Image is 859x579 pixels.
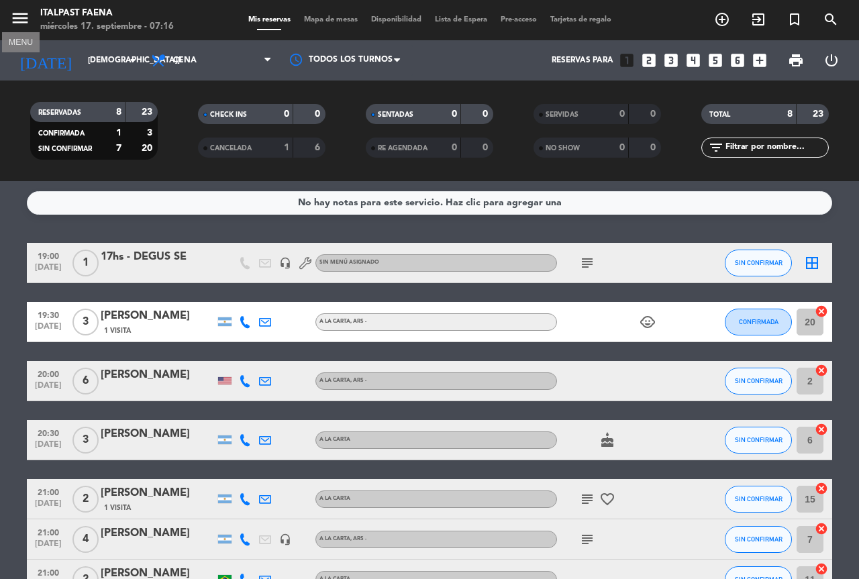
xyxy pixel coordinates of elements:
[298,195,562,211] div: No hay notas para este servicio. Haz clic para agregar una
[708,140,724,156] i: filter_list
[364,16,428,23] span: Disponibilidad
[788,52,804,68] span: print
[32,440,65,456] span: [DATE]
[104,503,131,513] span: 1 Visita
[210,111,247,118] span: CHECK INS
[552,56,613,65] span: Reservas para
[452,109,457,119] strong: 0
[724,140,828,155] input: Filtrar por nombre...
[729,52,746,69] i: looks_6
[823,52,840,68] i: power_settings_new
[279,533,291,545] i: headset_mic
[72,250,99,276] span: 1
[618,52,636,69] i: looks_one
[544,16,618,23] span: Tarjetas de regalo
[640,52,658,69] i: looks_two
[378,145,427,152] span: RE AGENDADA
[640,314,656,330] i: child_care
[32,366,65,381] span: 20:00
[739,318,778,325] span: CONFIRMADA
[101,248,215,266] div: 17hs - DEGUS SE
[350,536,366,541] span: , ARS -
[173,56,197,65] span: Cena
[735,535,782,543] span: SIN CONFIRMAR
[804,255,820,271] i: border_all
[32,248,65,263] span: 19:00
[725,250,792,276] button: SIN CONFIRMAR
[284,143,289,152] strong: 1
[650,143,658,152] strong: 0
[32,524,65,539] span: 21:00
[147,128,155,138] strong: 3
[483,109,491,119] strong: 0
[546,145,580,152] span: NO SHOW
[823,11,839,28] i: search
[350,378,366,383] span: , ARS -
[483,143,491,152] strong: 0
[815,364,828,377] i: cancel
[813,109,826,119] strong: 23
[38,130,85,137] span: CONFIRMADA
[10,8,30,28] i: menu
[714,11,730,28] i: add_circle_outline
[2,36,40,48] div: MENU
[72,526,99,553] span: 4
[40,7,174,20] div: Italpast Faena
[279,257,291,269] i: headset_mic
[735,436,782,443] span: SIN CONFIRMAR
[319,378,366,383] span: A LA CARTA
[815,305,828,318] i: cancel
[813,40,849,81] div: LOG OUT
[32,307,65,322] span: 19:30
[787,11,803,28] i: turned_in_not
[428,16,494,23] span: Lista de Espera
[142,107,155,117] strong: 23
[650,109,658,119] strong: 0
[101,525,215,542] div: [PERSON_NAME]
[815,562,828,576] i: cancel
[787,109,793,119] strong: 8
[32,381,65,397] span: [DATE]
[297,16,364,23] span: Mapa de mesas
[319,260,379,265] span: Sin menú asignado
[662,52,680,69] i: looks_3
[101,307,215,325] div: [PERSON_NAME]
[725,526,792,553] button: SIN CONFIRMAR
[32,263,65,278] span: [DATE]
[707,52,724,69] i: looks_5
[725,368,792,394] button: SIN CONFIRMAR
[72,368,99,394] span: 6
[101,484,215,502] div: [PERSON_NAME]
[750,11,766,28] i: exit_to_app
[735,377,782,384] span: SIN CONFIRMAR
[579,491,595,507] i: subject
[452,143,457,152] strong: 0
[32,539,65,555] span: [DATE]
[104,325,131,336] span: 1 Visita
[315,109,323,119] strong: 0
[242,16,297,23] span: Mis reservas
[32,322,65,337] span: [DATE]
[142,144,155,153] strong: 20
[685,52,702,69] i: looks_4
[494,16,544,23] span: Pre-acceso
[210,145,252,152] span: CANCELADA
[319,437,350,442] span: A LA CARTA
[116,107,121,117] strong: 8
[40,20,174,34] div: miércoles 17. septiembre - 07:16
[319,496,350,501] span: A LA CARTA
[751,52,768,69] i: add_box
[10,8,30,33] button: menu
[709,111,730,118] span: TOTAL
[315,143,323,152] strong: 6
[815,423,828,436] i: cancel
[32,425,65,440] span: 20:30
[350,319,366,324] span: , ARS -
[725,427,792,454] button: SIN CONFIRMAR
[38,146,92,152] span: SIN CONFIRMAR
[319,536,366,541] span: A LA CARTA
[378,111,413,118] span: SENTADAS
[284,109,289,119] strong: 0
[125,52,141,68] i: arrow_drop_down
[725,486,792,513] button: SIN CONFIRMAR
